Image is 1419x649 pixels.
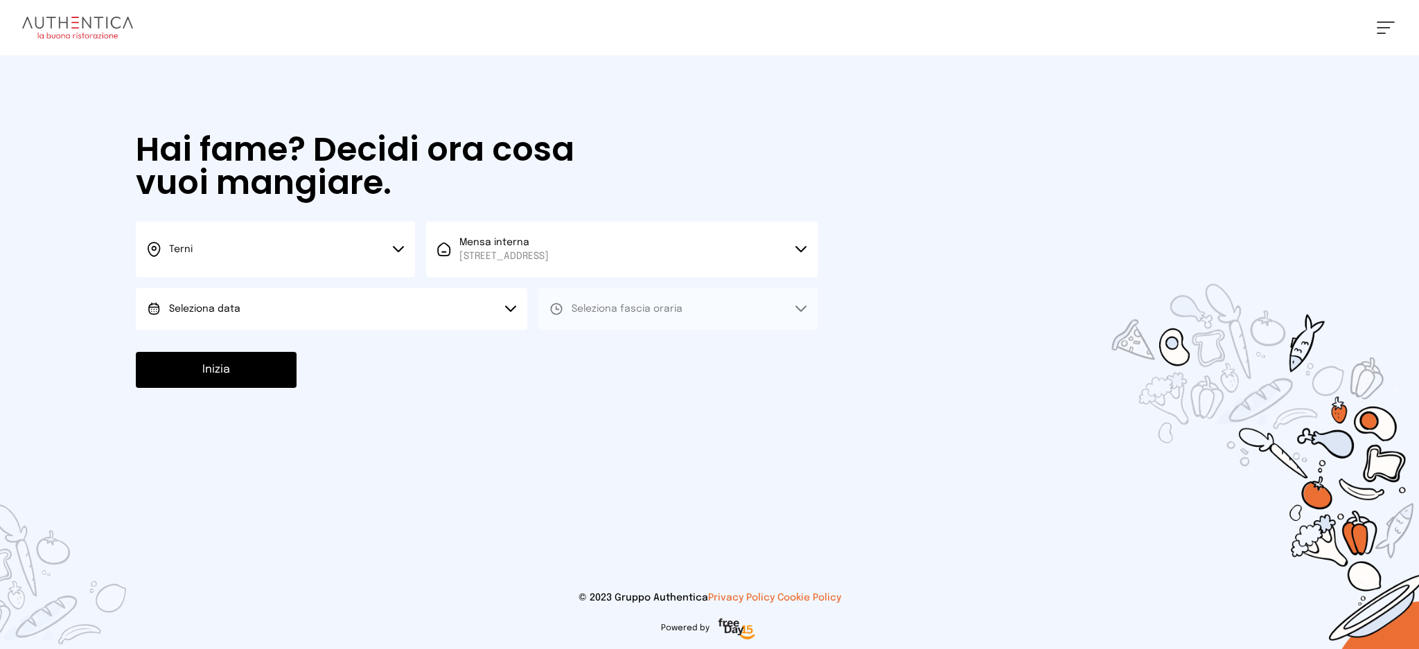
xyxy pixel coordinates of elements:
span: Mensa interna [459,235,549,263]
a: Cookie Policy [777,593,841,603]
img: sticker-selezione-mensa.70a28f7.png [1031,204,1419,649]
img: logo.8f33a47.png [22,17,133,39]
button: Terni [136,222,415,277]
button: Inizia [136,352,297,388]
p: © 2023 Gruppo Authentica [22,591,1397,605]
h1: Hai fame? Decidi ora cosa vuoi mangiare. [136,133,647,199]
span: Terni [169,245,193,254]
span: Seleziona fascia oraria [572,304,682,314]
span: [STREET_ADDRESS] [459,249,549,263]
img: logo-freeday.3e08031.png [715,616,759,643]
span: Powered by [661,623,709,634]
button: Seleziona data [136,288,527,330]
button: Seleziona fascia oraria [538,288,818,330]
button: Mensa interna[STREET_ADDRESS] [426,222,818,277]
a: Privacy Policy [708,593,775,603]
span: Seleziona data [169,304,240,314]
